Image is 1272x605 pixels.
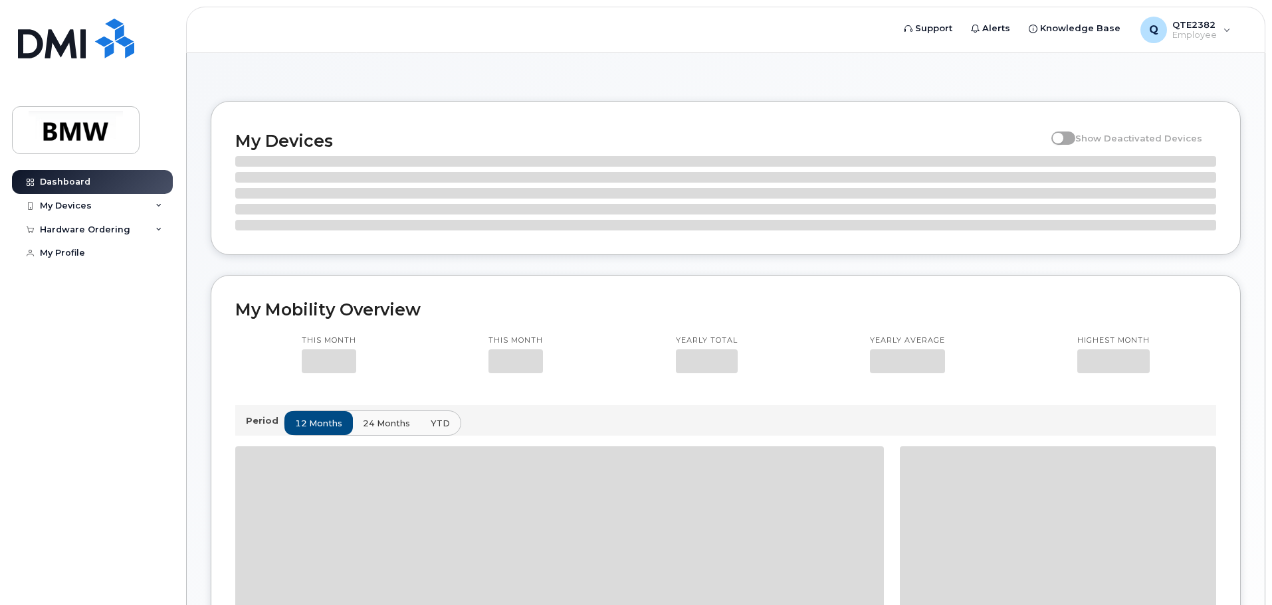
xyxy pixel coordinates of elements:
span: 24 months [363,417,410,430]
h2: My Mobility Overview [235,300,1216,319]
span: Show Deactivated Devices [1075,133,1202,143]
p: This month [302,335,356,346]
p: Highest month [1077,335,1150,346]
input: Show Deactivated Devices [1051,126,1062,136]
h2: My Devices [235,131,1045,151]
p: Period [246,414,284,427]
p: This month [488,335,543,346]
p: Yearly average [870,335,945,346]
span: YTD [431,417,450,430]
p: Yearly total [676,335,738,346]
